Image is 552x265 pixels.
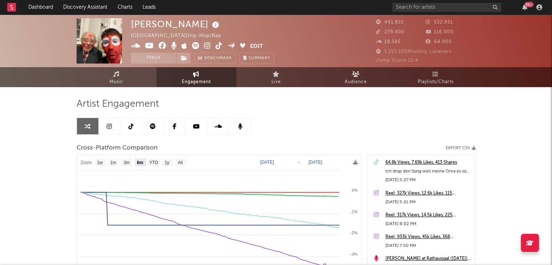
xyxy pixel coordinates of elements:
[350,209,357,214] text: -1%
[418,78,454,86] span: Playlists/Charts
[297,160,301,165] text: →
[385,189,472,198] a: Reel: 327k Views, 12.6k Likes, 115 Comments
[77,100,159,109] span: Artist Engagement
[385,211,472,220] a: Reel: 317k Views, 14.5k Likes, 225 Comments
[524,2,533,7] div: 99 +
[385,233,472,241] a: Reel: 933k Views, 45k Likes, 368 Comments
[164,160,169,165] text: 1y
[131,53,176,64] button: Track
[236,67,316,87] a: Live
[385,220,472,228] div: [DATE] 6:02 PM
[446,146,476,150] button: Export CSV
[385,158,472,167] a: 64.8k Views, 7.69k Likes, 413 Shares
[376,30,405,34] span: 279.400
[345,78,367,86] span: Audience
[376,49,452,54] span: 1.255.109 Monthly Listeners
[316,67,396,87] a: Audience
[204,54,232,63] span: Benchmark
[131,32,230,40] div: [GEOGRAPHIC_DATA] | Hip-Hop/Rap
[385,254,472,263] a: [PERSON_NAME] at Rathaussaal ([DATE]) (CANCELLED)
[110,78,123,86] span: Music
[97,160,103,165] text: 1w
[131,18,221,30] div: [PERSON_NAME]
[182,78,211,86] span: Engagement
[385,176,472,184] div: [DATE] 5:27 PM
[249,56,270,60] span: Summary
[308,160,322,165] text: [DATE]
[426,40,452,44] span: 64.000
[385,198,472,207] div: [DATE] 5:21 PM
[123,160,130,165] text: 3m
[392,3,501,12] input: Search for artists
[194,53,236,64] a: Benchmark
[240,53,274,64] button: Summary
[137,160,143,165] text: 6m
[110,160,116,165] text: 1m
[376,58,418,63] span: Jump Score: 22.4
[77,144,158,152] span: Cross-Platform Comparison
[352,188,357,192] text: 0%
[177,160,182,165] text: All
[156,67,236,87] a: Engagement
[260,160,274,165] text: [DATE]
[271,78,281,86] span: Live
[81,160,92,165] text: Zoom
[426,20,453,25] span: 532.851
[250,42,263,51] button: Edit
[350,252,357,256] text: -3%
[376,40,401,44] span: 18.585
[385,167,472,176] div: Ich drop den Song weil meine Oma es so will ❤️
[77,67,156,87] a: Music
[426,30,454,34] span: 116.000
[385,241,472,250] div: [DATE] 7:50 PM
[376,20,404,25] span: 441.822
[522,4,527,10] button: 99+
[396,67,476,87] a: Playlists/Charts
[149,160,158,165] text: YTD
[350,231,357,235] text: -2%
